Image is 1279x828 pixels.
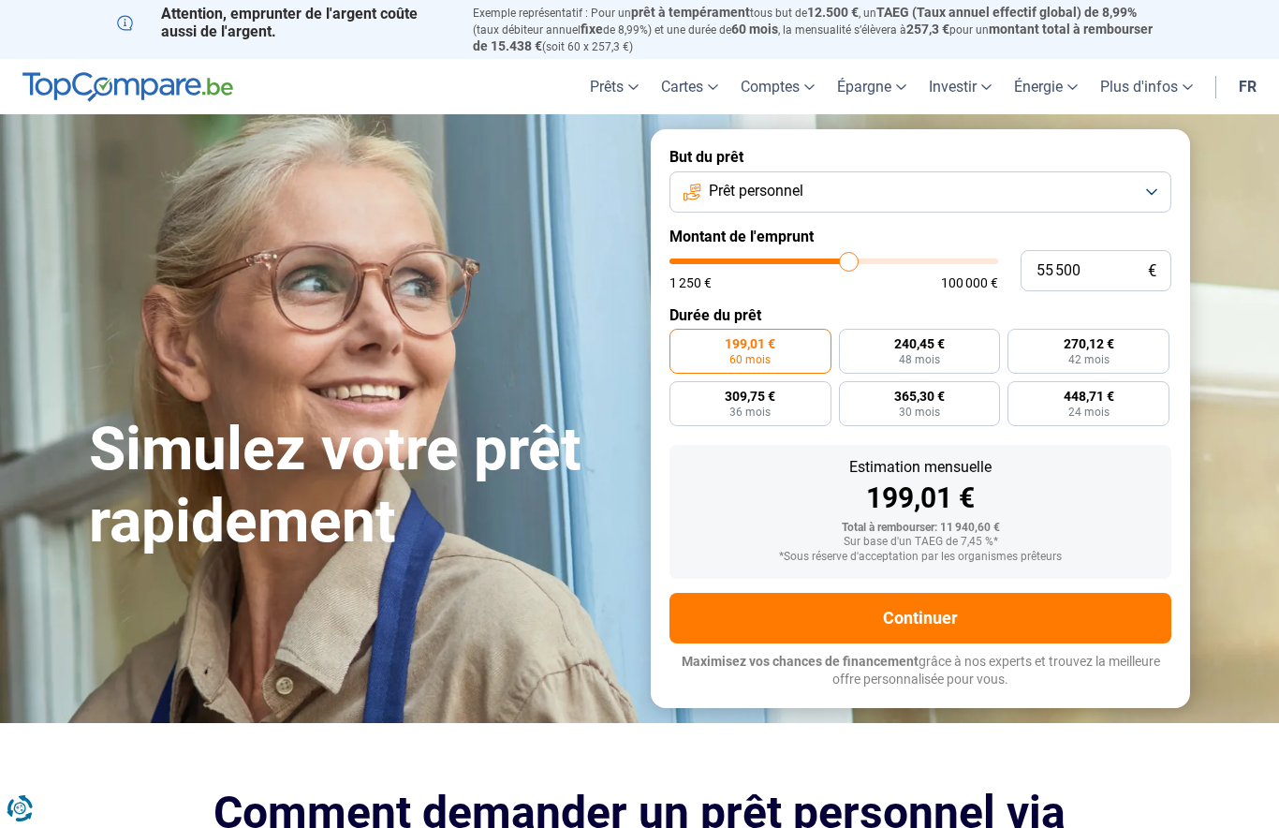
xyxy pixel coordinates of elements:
[669,228,1171,245] label: Montant de l'emprunt
[1228,59,1268,114] a: fr
[941,276,998,289] span: 100 000 €
[725,337,775,350] span: 199,01 €
[684,551,1156,564] div: *Sous réserve d'acceptation par les organismes prêteurs
[669,276,712,289] span: 1 250 €
[669,653,1171,689] p: grâce à nos experts et trouvez la meilleure offre personnalisée pour vous.
[682,654,919,669] span: Maximisez vos chances de financement
[1064,390,1114,403] span: 448,71 €
[1003,59,1089,114] a: Énergie
[731,22,778,37] span: 60 mois
[669,148,1171,166] label: But du prêt
[684,460,1156,475] div: Estimation mensuelle
[1089,59,1204,114] a: Plus d'infos
[709,181,803,201] span: Prêt personnel
[894,390,945,403] span: 365,30 €
[473,22,1153,53] span: montant total à rembourser de 15.438 €
[473,5,1162,54] p: Exemple représentatif : Pour un tous but de , un (taux débiteur annuel de 8,99%) et une durée de ...
[894,337,945,350] span: 240,45 €
[899,354,940,365] span: 48 mois
[1068,407,1110,418] span: 24 mois
[89,414,628,558] h1: Simulez votre prêt rapidement
[826,59,918,114] a: Épargne
[22,72,233,102] img: TopCompare
[579,59,650,114] a: Prêts
[1148,263,1156,279] span: €
[684,522,1156,535] div: Total à rembourser: 11 940,60 €
[1068,354,1110,365] span: 42 mois
[684,536,1156,549] div: Sur base d'un TAEG de 7,45 %*
[807,5,859,20] span: 12.500 €
[729,59,826,114] a: Comptes
[729,354,771,365] span: 60 mois
[899,407,940,418] span: 30 mois
[631,5,750,20] span: prêt à tempérament
[650,59,729,114] a: Cartes
[729,407,771,418] span: 36 mois
[669,593,1171,643] button: Continuer
[918,59,1003,114] a: Investir
[725,390,775,403] span: 309,75 €
[684,484,1156,512] div: 199,01 €
[669,306,1171,324] label: Durée du prêt
[669,171,1171,213] button: Prêt personnel
[117,5,450,40] p: Attention, emprunter de l'argent coûte aussi de l'argent.
[876,5,1137,20] span: TAEG (Taux annuel effectif global) de 8,99%
[1064,337,1114,350] span: 270,12 €
[581,22,603,37] span: fixe
[906,22,949,37] span: 257,3 €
